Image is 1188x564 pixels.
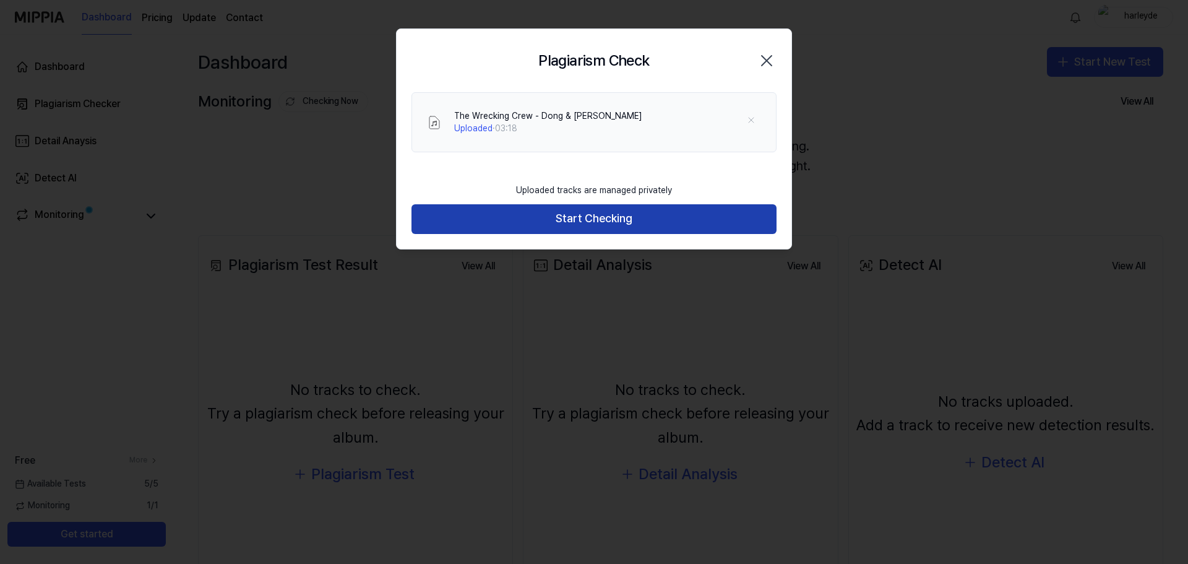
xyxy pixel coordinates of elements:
[427,115,442,130] img: File Select
[509,177,679,204] div: Uploaded tracks are managed privately
[454,110,642,123] div: The Wrecking Crew - Dong & [PERSON_NAME]
[538,49,649,72] h2: Plagiarism Check
[411,204,777,234] button: Start Checking
[454,123,493,133] span: Uploaded
[454,123,642,135] div: · 03:18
